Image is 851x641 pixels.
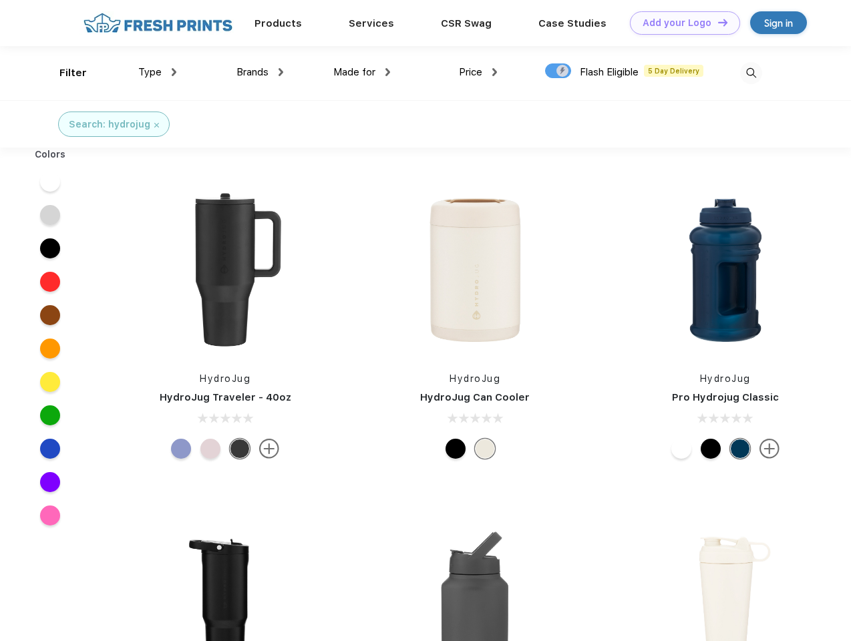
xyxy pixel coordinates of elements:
[580,66,639,78] span: Flash Eligible
[138,66,162,78] span: Type
[420,391,530,403] a: HydroJug Can Cooler
[172,68,176,76] img: dropdown.png
[701,439,721,459] div: Black
[254,17,302,29] a: Products
[79,11,236,35] img: fo%20logo%202.webp
[764,15,793,31] div: Sign in
[386,181,564,359] img: func=resize&h=266
[154,123,159,128] img: filter_cancel.svg
[637,181,814,359] img: func=resize&h=266
[59,65,87,81] div: Filter
[171,439,191,459] div: Peri
[671,439,691,459] div: White
[740,62,762,84] img: desktop_search.svg
[279,68,283,76] img: dropdown.png
[730,439,750,459] div: Navy
[750,11,807,34] a: Sign in
[700,373,751,384] a: HydroJug
[385,68,390,76] img: dropdown.png
[69,118,150,132] div: Search: hydrojug
[459,66,482,78] span: Price
[333,66,375,78] span: Made for
[236,66,269,78] span: Brands
[492,68,497,76] img: dropdown.png
[644,65,703,77] span: 5 Day Delivery
[718,19,727,26] img: DT
[136,181,314,359] img: func=resize&h=266
[25,148,76,162] div: Colors
[672,391,779,403] a: Pro Hydrojug Classic
[259,439,279,459] img: more.svg
[230,439,250,459] div: Black
[475,439,495,459] div: Cream
[446,439,466,459] div: Black
[200,439,220,459] div: Pink Sand
[450,373,500,384] a: HydroJug
[759,439,780,459] img: more.svg
[643,17,711,29] div: Add your Logo
[160,391,291,403] a: HydroJug Traveler - 40oz
[200,373,250,384] a: HydroJug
